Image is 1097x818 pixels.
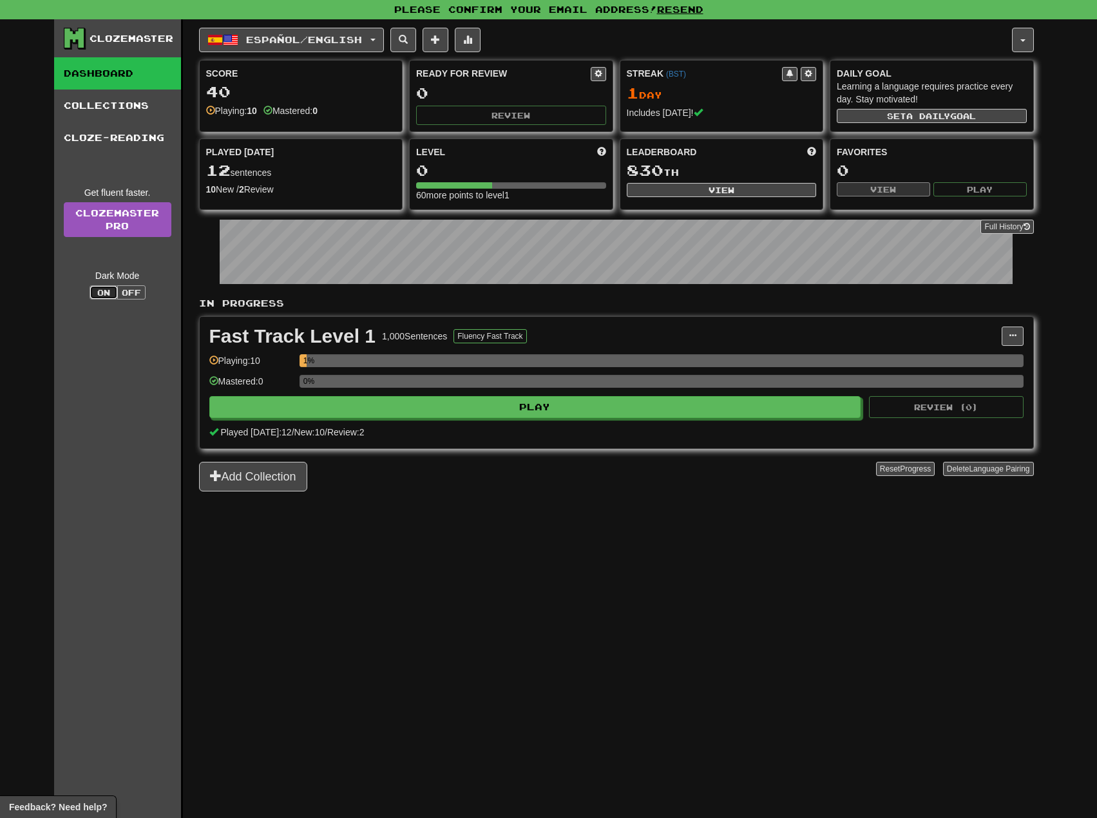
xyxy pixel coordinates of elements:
[64,269,171,282] div: Dark Mode
[206,161,231,179] span: 12
[837,67,1027,80] div: Daily Goal
[627,183,817,197] button: View
[199,462,307,491] button: Add Collection
[209,354,293,376] div: Playing: 10
[220,427,291,437] span: Played [DATE]: 12
[906,111,950,120] span: a daily
[199,297,1034,310] p: In Progress
[980,220,1033,234] button: Full History
[416,189,606,202] div: 60 more points to level 1
[627,106,817,119] div: Includes [DATE]!
[837,162,1027,178] div: 0
[416,162,606,178] div: 0
[64,202,171,237] a: ClozemasterPro
[209,396,861,418] button: Play
[416,67,591,80] div: Ready for Review
[837,182,930,196] button: View
[117,285,146,300] button: Off
[239,184,244,195] strong: 2
[294,427,325,437] span: New: 10
[807,146,816,158] span: This week in points, UTC
[837,146,1027,158] div: Favorites
[627,85,817,102] div: Day
[90,32,173,45] div: Clozemaster
[206,146,274,158] span: Played [DATE]
[423,28,448,52] button: Add sentence to collection
[657,4,703,15] a: Resend
[312,106,318,116] strong: 0
[876,462,935,476] button: ResetProgress
[54,57,181,90] a: Dashboard
[54,90,181,122] a: Collections
[206,67,396,80] div: Score
[327,427,365,437] span: Review: 2
[199,28,384,52] button: Español/English
[209,327,376,346] div: Fast Track Level 1
[90,285,118,300] button: On
[969,464,1029,473] span: Language Pairing
[206,104,257,117] div: Playing:
[627,161,663,179] span: 830
[837,80,1027,106] div: Learning a language requires practice every day. Stay motivated!
[206,184,216,195] strong: 10
[416,146,445,158] span: Level
[869,396,1024,418] button: Review (0)
[933,182,1027,196] button: Play
[246,34,362,45] span: Español / English
[303,354,307,367] div: 1%
[263,104,318,117] div: Mastered:
[943,462,1034,476] button: DeleteLanguage Pairing
[416,106,606,125] button: Review
[900,464,931,473] span: Progress
[416,85,606,101] div: 0
[209,375,293,396] div: Mastered: 0
[597,146,606,158] span: Score more points to level up
[627,146,697,158] span: Leaderboard
[325,427,327,437] span: /
[206,84,396,100] div: 40
[627,67,783,80] div: Streak
[666,70,686,79] a: (BST)
[837,109,1027,123] button: Seta dailygoal
[382,330,447,343] div: 1,000 Sentences
[206,183,396,196] div: New / Review
[64,186,171,199] div: Get fluent faster.
[627,84,639,102] span: 1
[292,427,294,437] span: /
[627,162,817,179] div: th
[453,329,526,343] button: Fluency Fast Track
[9,801,107,813] span: Open feedback widget
[54,122,181,154] a: Cloze-Reading
[390,28,416,52] button: Search sentences
[455,28,481,52] button: More stats
[247,106,257,116] strong: 10
[206,162,396,179] div: sentences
